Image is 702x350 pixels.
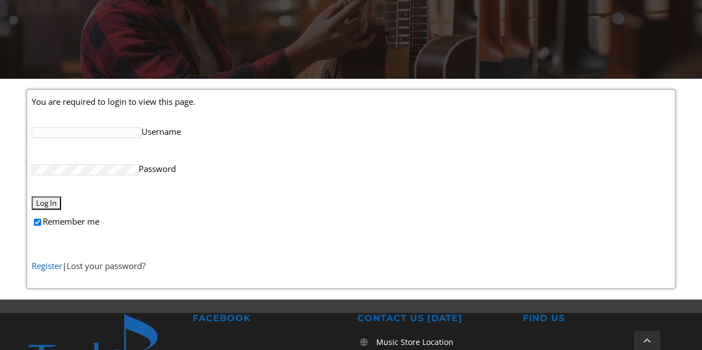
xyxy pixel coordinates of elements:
input: Remember me [34,219,41,226]
label: Password [32,158,670,180]
p: You are required to login to view this page. [32,94,670,109]
input: Username [32,127,142,138]
input: Log In [32,196,61,210]
p: | [32,258,670,273]
h2: FACEBOOK [193,313,345,324]
input: Password [32,164,139,175]
a: Lost your password? [67,260,145,271]
label: Remember me [32,210,670,232]
a: Register [32,260,62,271]
label: Username [32,120,670,143]
h2: CONTACT US [DATE] [357,313,509,324]
h2: FIND US [522,313,674,324]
